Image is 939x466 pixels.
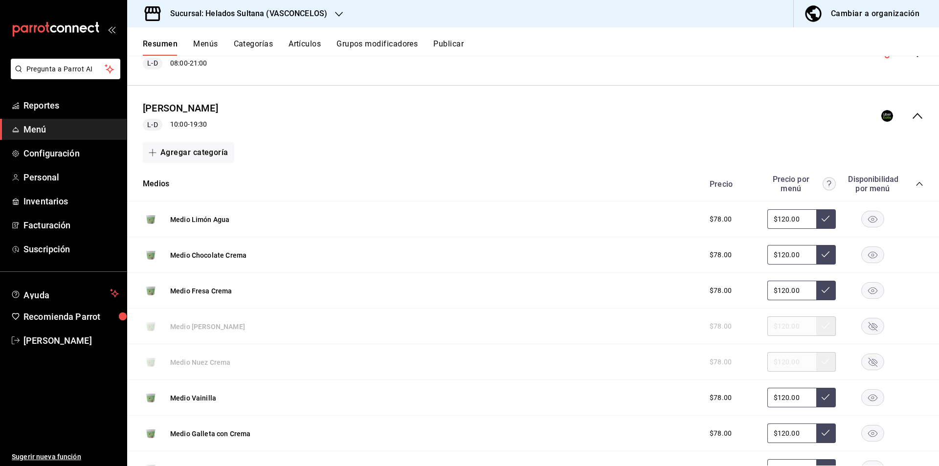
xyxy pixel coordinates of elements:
span: Pregunta a Parrot AI [26,64,105,74]
button: Resumen [143,39,178,56]
button: Medio Limón Agua [170,215,229,224]
span: Ayuda [23,288,106,299]
span: Inventarios [23,195,119,208]
button: Medio Fresa Crema [170,286,232,296]
div: collapse-menu-row [127,93,939,139]
div: navigation tabs [143,39,939,56]
input: Sin ajuste [767,388,816,407]
input: Sin ajuste [767,423,816,443]
button: open_drawer_menu [108,25,115,33]
span: Personal [23,171,119,184]
button: Menús [193,39,218,56]
span: Reportes [23,99,119,112]
span: $78.00 [710,428,732,439]
button: [PERSON_NAME] [143,101,218,115]
button: Medio Vainilla [170,393,216,403]
button: Grupos modificadores [336,39,418,56]
div: Precio por menú [767,175,836,193]
h3: Sucursal: Helados Sultana (VASCONCELOS) [162,8,327,20]
input: Sin ajuste [767,245,816,265]
button: Categorías [234,39,273,56]
a: Pregunta a Parrot AI [7,71,120,81]
button: Agregar categoría [143,142,234,163]
img: Preview [143,425,158,441]
span: Facturación [23,219,119,232]
span: $78.00 [710,214,732,224]
input: Sin ajuste [767,281,816,300]
span: Suscripción [23,243,119,256]
div: Precio [700,179,762,189]
div: 08:00 - 21:00 [143,58,212,69]
span: Sugerir nueva función [12,452,119,462]
button: Medio Galleta con Crema [170,429,250,439]
span: $78.00 [710,250,732,260]
button: collapse-category-row [916,180,923,188]
span: [PERSON_NAME] [23,334,119,347]
div: Disponibilidad por menú [848,175,897,193]
span: Menú [23,123,119,136]
img: Preview [143,211,158,227]
img: Preview [143,247,158,263]
img: Preview [143,390,158,405]
input: Sin ajuste [767,209,816,229]
span: $78.00 [710,393,732,403]
button: Medios [143,178,169,190]
button: Medio Chocolate Crema [170,250,246,260]
div: Cambiar a organización [831,7,919,21]
button: Pregunta a Parrot AI [11,59,120,79]
span: Configuración [23,147,119,160]
span: $78.00 [710,286,732,296]
div: 10:00 - 19:30 [143,119,218,131]
span: Recomienda Parrot [23,310,119,323]
span: L-D [143,120,161,130]
button: Publicar [433,39,464,56]
button: Artículos [289,39,321,56]
img: Preview [143,283,158,298]
span: L-D [143,58,161,68]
